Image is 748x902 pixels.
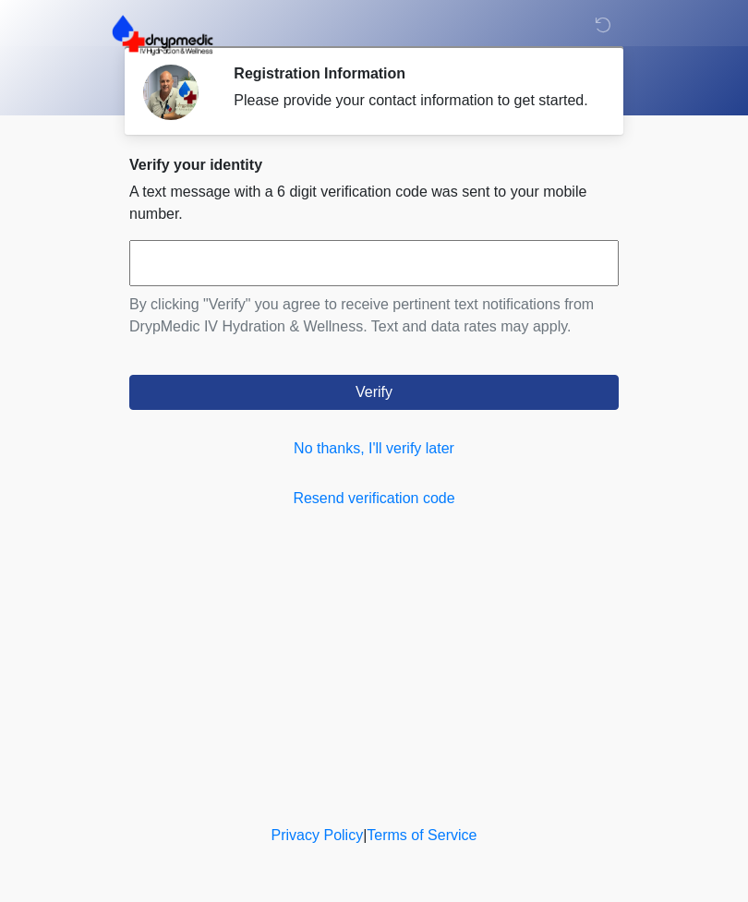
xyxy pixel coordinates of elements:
[129,181,619,225] p: A text message with a 6 digit verification code was sent to your mobile number.
[129,156,619,174] h2: Verify your identity
[234,65,591,82] h2: Registration Information
[143,65,199,120] img: Agent Avatar
[129,294,619,338] p: By clicking "Verify" you agree to receive pertinent text notifications from DrypMedic IV Hydratio...
[129,487,619,510] a: Resend verification code
[271,827,364,843] a: Privacy Policy
[129,438,619,460] a: No thanks, I'll verify later
[234,90,591,112] div: Please provide your contact information to get started.
[367,827,477,843] a: Terms of Service
[111,14,214,56] img: DrypMedic IV Hydration & Wellness Logo
[129,375,619,410] button: Verify
[363,827,367,843] a: |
